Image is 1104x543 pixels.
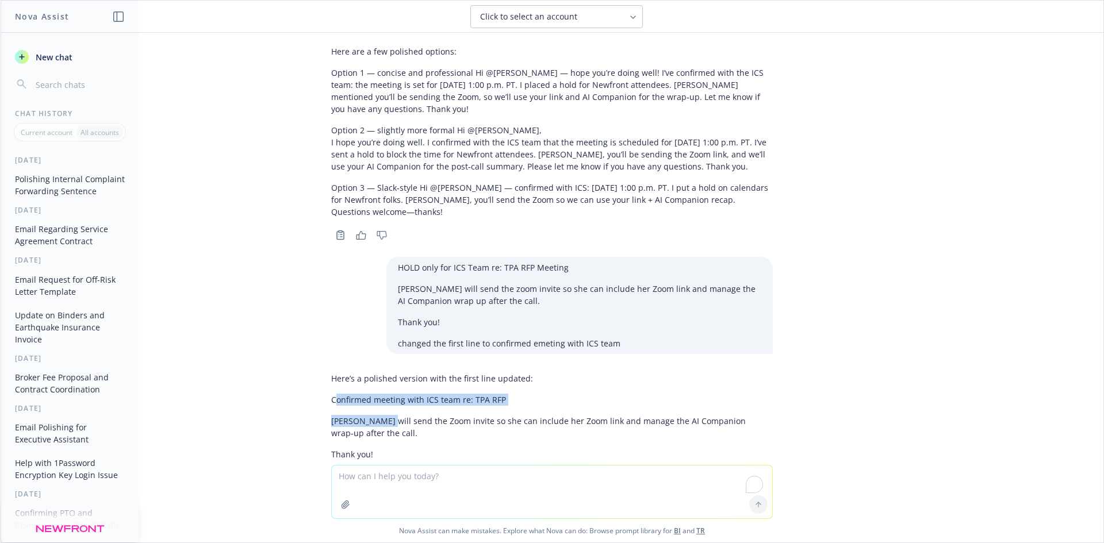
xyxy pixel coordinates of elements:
button: Email Request for Off-Risk Letter Template [10,270,129,301]
p: Option 2 — slightly more formal Hi @[PERSON_NAME], I hope you’re doing well. I confirmed with the... [331,124,773,172]
p: Confirmed meeting with ICS team re: TPA RFP [331,394,773,406]
button: Email Polishing for Executive Assistant [10,418,129,449]
div: [DATE] [1,155,139,165]
div: Chat History [1,109,139,118]
input: Search chats [33,76,125,93]
button: Broker Fee Proposal and Contract Coordination [10,368,129,399]
textarea: To enrich screen reader interactions, please activate Accessibility in Grammarly extension settings [332,465,772,518]
span: Click to select an account [480,11,577,22]
p: HOLD only for ICS Team re: TPA RFP Meeting [398,261,761,274]
p: Thank you! [398,316,761,328]
button: Confirming PTO and Reviewing Loss Run Details [10,503,129,534]
svg: Copy to clipboard [335,230,346,240]
div: [DATE] [1,205,139,215]
h1: Nova Assist [15,10,69,22]
a: BI [674,526,681,536]
button: New chat [10,47,129,67]
p: [PERSON_NAME] will send the Zoom invite so she can include her Zoom link and manage the AI Compan... [331,415,773,439]
span: Nova Assist can make mistakes. Explore what Nova can do: Browse prompt library for and [5,519,1099,542]
button: Help with 1Password Encryption Key Login Issue [10,453,129,484]
p: [PERSON_NAME] will send the zoom invite so she can include her Zoom link and manage the AI Compan... [398,283,761,307]
p: Here’s a polished version with the first line updated: [331,372,773,384]
p: Option 3 — Slack‑style Hi @[PERSON_NAME] — confirmed with ICS: [DATE] 1:00 p.m. PT. I put a hold ... [331,182,773,218]
div: [DATE] [1,489,139,499]
button: Click to select an account [470,5,643,28]
p: Current account [21,128,72,137]
button: Update on Binders and Earthquake Insurance Invoice [10,306,129,349]
button: Polishing Internal Complaint Forwarding Sentence [10,170,129,201]
p: Thank you! [331,448,773,460]
span: New chat [33,51,72,63]
p: All accounts [80,128,119,137]
p: Here are a few polished options: [331,45,773,57]
div: [DATE] [1,255,139,265]
div: [DATE] [1,403,139,413]
p: Option 1 — concise and professional Hi @[PERSON_NAME] — hope you’re doing well! I’ve confirmed wi... [331,67,773,115]
div: [DATE] [1,353,139,363]
button: Email Regarding Service Agreement Contract [10,219,129,251]
button: Thumbs down [373,227,391,243]
p: changed the first line to confirmed emeting with ICS team [398,337,761,349]
a: TR [696,526,705,536]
